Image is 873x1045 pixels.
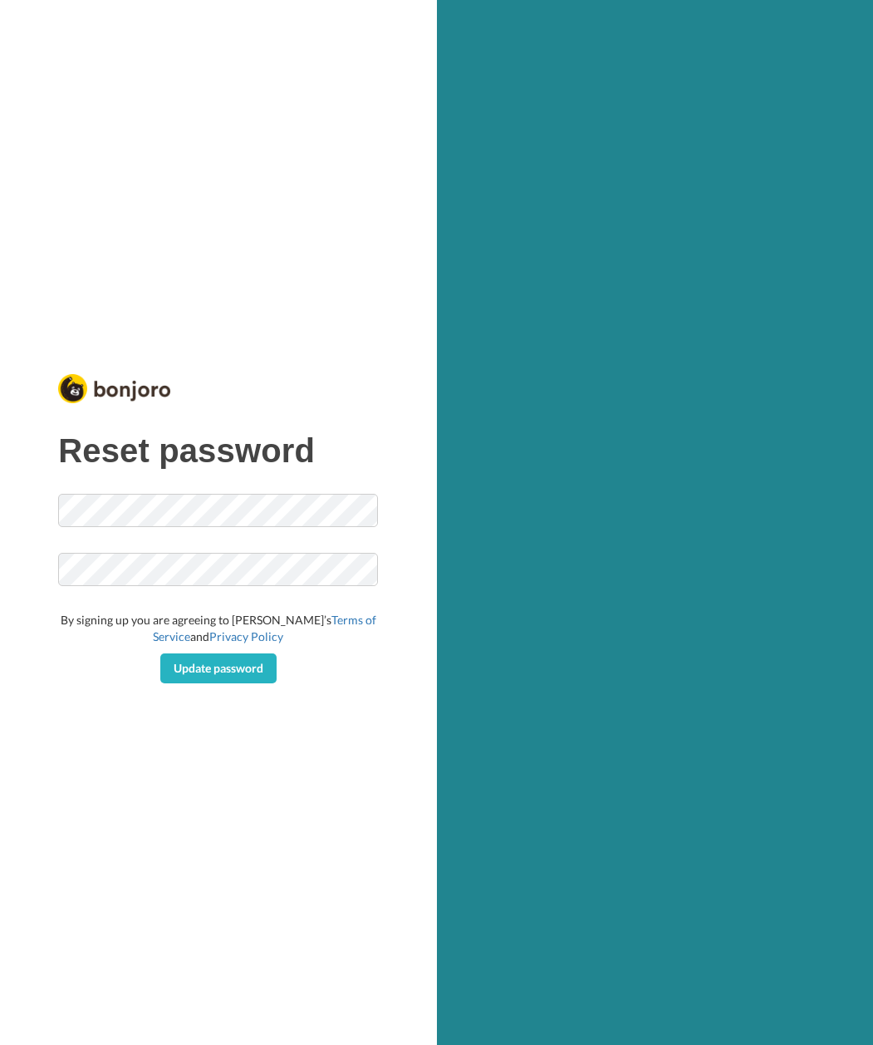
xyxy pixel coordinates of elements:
div: By signing up you are agreeing to [PERSON_NAME]’s and [58,612,378,645]
a: Terms of Service [153,613,376,643]
h1: Reset password [58,432,378,469]
span: Update password [174,661,263,675]
button: Update password [160,653,277,683]
a: Privacy Policy [209,629,283,643]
